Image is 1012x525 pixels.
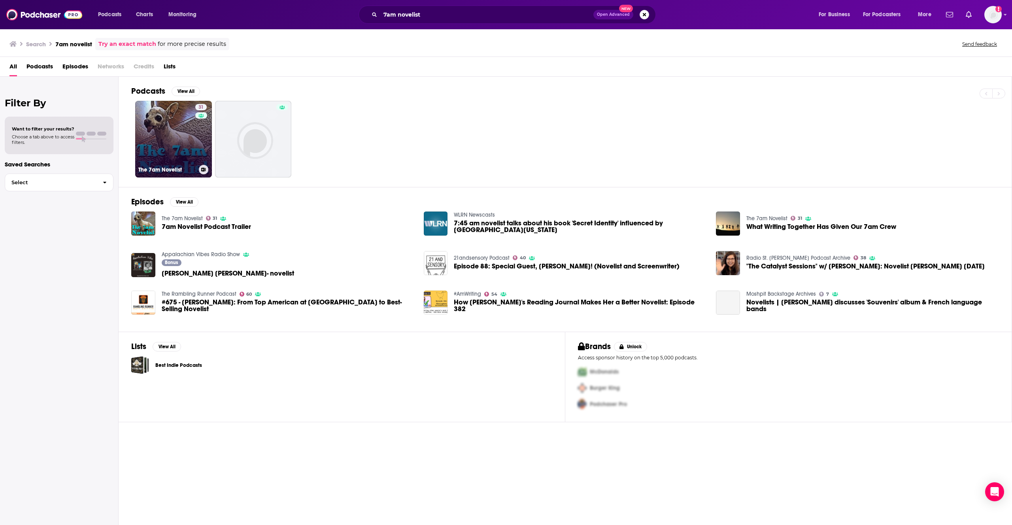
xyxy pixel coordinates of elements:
[164,60,176,76] a: Lists
[454,212,495,218] a: WLRN Newscasts
[6,7,82,22] img: Podchaser - Follow, Share and Rate Podcasts
[575,364,590,380] img: First Pro Logo
[98,9,121,20] span: Podcasts
[590,368,619,375] span: McDonalds
[746,215,787,222] a: The 7am Novelist
[716,291,740,315] a: Novelists | Nicolas Delestrade discusses 'Souvenirs' album & French language bands
[195,104,207,110] a: 31
[912,8,941,21] button: open menu
[858,8,912,21] button: open menu
[5,174,113,191] button: Select
[424,212,448,236] img: 7:45 am novelist talks about his book 'Secret Identity' influenced by South Florida
[165,260,178,265] span: Bonus
[590,385,620,391] span: Burger King
[716,251,740,275] img: "The Catalyst Sessions" w/ Bill DeYoung: Novelist Lisa Unger 10-21-20
[513,255,526,260] a: 40
[454,220,706,233] a: 7:45 am novelist talks about his book 'Secret Identity' influenced by South Florida
[155,361,202,370] a: Best Indie Podcasts
[162,299,414,312] a: #675 - Sarah Crouch: From Top American at Chicago to Best-Selling Novelist
[135,101,212,178] a: 31The 7am Novelist
[131,342,181,351] a: ListsView All
[984,6,1002,23] img: User Profile
[943,8,956,21] a: Show notifications dropdown
[746,263,985,270] span: "The Catalyst Sessions" w/ [PERSON_NAME]: Novelist [PERSON_NAME] [DATE]
[484,292,497,296] a: 54
[826,293,829,296] span: 7
[158,40,226,49] span: for more precise results
[454,255,510,261] a: 21andsensory Podcast
[863,9,901,20] span: For Podcasters
[963,8,975,21] a: Show notifications dropdown
[520,256,526,260] span: 40
[366,6,663,24] div: Search podcasts, credits, & more...
[454,220,706,233] span: 7:45 am novelist talks about his book 'Secret Identity' influenced by [GEOGRAPHIC_DATA][US_STATE]
[12,126,74,132] span: Want to filter your results?
[593,10,633,19] button: Open AdvancedNew
[9,60,17,76] a: All
[985,482,1004,501] div: Open Intercom Messenger
[746,263,985,270] a: "The Catalyst Sessions" w/ Bill DeYoung: Novelist Lisa Unger 10-21-20
[93,8,132,21] button: open menu
[918,9,931,20] span: More
[746,299,999,312] a: Novelists | Nicolas Delestrade discusses 'Souvenirs' album & French language bands
[575,396,590,412] img: Third Pro Logo
[55,40,92,48] h3: 7am novelist
[984,6,1002,23] button: Show profile menu
[819,292,829,296] a: 7
[98,40,156,49] a: Try an exact match
[131,86,165,96] h2: Podcasts
[454,263,680,270] span: Episode 88: Special Guest, [PERSON_NAME]! (Novelist and Screenwriter)
[131,8,158,21] a: Charts
[131,197,198,207] a: EpisodesView All
[853,255,866,260] a: 38
[454,291,481,297] a: #AmWriting
[131,253,155,277] img: Patti Frye Meredith- novelist
[454,299,706,312] span: How [PERSON_NAME]'s Reading Journal Makes Her a Better Novelist: Episode 382
[163,8,207,21] button: open menu
[424,291,448,315] img: How Sarina's Reading Journal Makes Her a Better Novelist: Episode 382
[153,342,181,351] button: View All
[819,9,850,20] span: For Business
[131,291,155,315] img: #675 - Sarah Crouch: From Top American at Chicago to Best-Selling Novelist
[246,293,252,296] span: 60
[746,223,896,230] a: What Writing Together Has Given Our 7am Crew
[62,60,88,76] a: Episodes
[138,166,196,173] h3: The 7am Novelist
[578,355,999,361] p: Access sponsor history on the top 5,000 podcasts.
[424,251,448,275] img: Episode 88: Special Guest, Elle McNicoll! (Novelist and Screenwriter)
[798,217,802,220] span: 31
[134,60,154,76] span: Credits
[597,13,630,17] span: Open Advanced
[716,212,740,236] img: What Writing Together Has Given Our 7am Crew
[162,223,251,230] a: 7am Novelist Podcast Trailer
[960,41,999,47] button: Send feedback
[5,97,113,109] h2: Filter By
[26,60,53,76] a: Podcasts
[213,217,217,220] span: 31
[168,9,196,20] span: Monitoring
[162,270,294,277] span: [PERSON_NAME] [PERSON_NAME]- novelist
[578,342,611,351] h2: Brands
[131,197,164,207] h2: Episodes
[491,293,497,296] span: 54
[590,401,627,408] span: Podchaser Pro
[131,356,149,374] a: Best Indie Podcasts
[575,380,590,396] img: Second Pro Logo
[984,6,1002,23] span: Logged in as LaurenSWPR
[619,5,633,12] span: New
[162,270,294,277] a: Patti Frye Meredith- novelist
[791,216,802,221] a: 31
[162,251,240,258] a: Appalachian Vibes Radio Show
[995,6,1002,12] svg: Add a profile image
[454,263,680,270] a: Episode 88: Special Guest, Elle McNicoll! (Novelist and Screenwriter)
